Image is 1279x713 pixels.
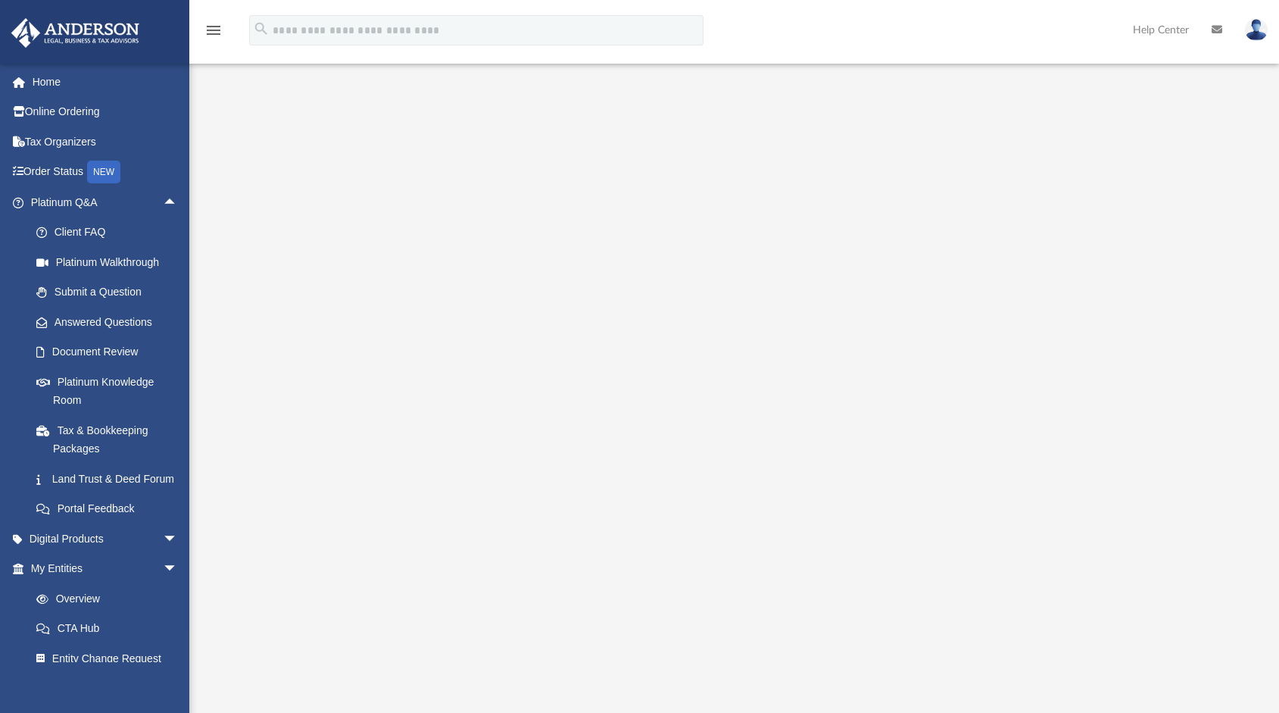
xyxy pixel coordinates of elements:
img: Anderson Advisors Platinum Portal [7,18,144,48]
a: Land Trust & Deed Forum [21,464,201,494]
a: Digital Productsarrow_drop_down [11,524,201,554]
a: Portal Feedback [21,494,201,524]
a: Client FAQ [21,217,201,248]
span: arrow_drop_down [163,554,193,585]
a: Platinum Walkthrough [21,247,201,277]
a: Entity Change Request [21,643,201,674]
a: Tax & Bookkeeping Packages [21,415,201,464]
a: Home [11,67,201,97]
span: arrow_drop_up [163,187,193,218]
a: Platinum Knowledge Room [21,367,201,415]
i: search [253,20,270,37]
a: CTA Hub [21,614,201,644]
img: User Pic [1245,19,1268,41]
a: Tax Organizers [11,127,201,157]
a: Order StatusNEW [11,157,201,188]
a: My Entitiesarrow_drop_down [11,554,201,584]
a: menu [204,29,223,39]
i: menu [204,21,223,39]
div: NEW [87,161,120,183]
a: Overview [21,583,201,614]
a: Online Ordering [11,97,201,127]
span: arrow_drop_down [163,524,193,555]
a: Document Review [21,337,201,367]
a: Platinum Q&Aarrow_drop_up [11,187,201,217]
a: Submit a Question [21,277,201,308]
a: Answered Questions [21,307,201,337]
